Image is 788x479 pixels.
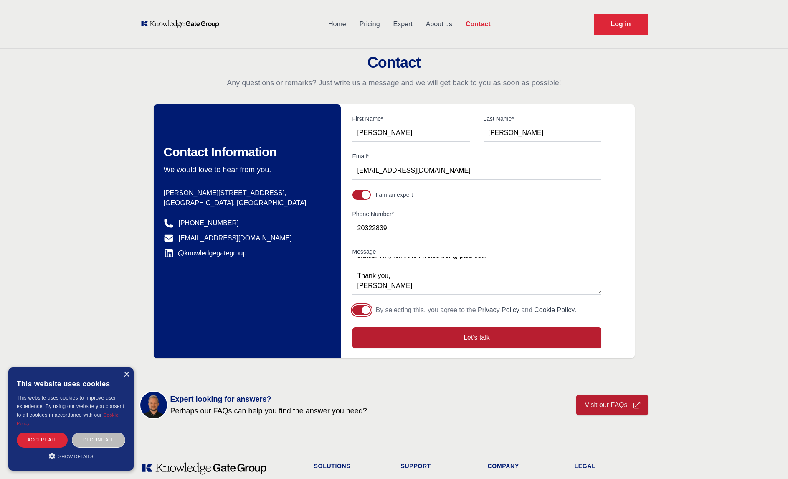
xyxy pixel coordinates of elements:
[352,210,601,218] label: Phone Number*
[387,13,419,35] a: Expert
[164,198,321,208] p: [GEOGRAPHIC_DATA], [GEOGRAPHIC_DATA]
[746,439,788,479] div: Chat-widget
[17,413,119,426] a: Cookie Policy
[123,372,129,378] div: Close
[534,306,575,313] a: Cookie Policy
[488,462,561,470] h1: Company
[17,452,125,460] div: Show details
[72,433,125,447] div: Decline all
[17,395,124,418] span: This website uses cookies to improve user experience. By using our website you consent to all coo...
[58,454,94,459] span: Show details
[352,152,601,161] label: Email*
[419,13,459,35] a: About us
[322,13,353,35] a: Home
[576,395,648,415] a: Visit our FAQs
[170,393,367,405] span: Expert looking for answers?
[401,462,474,470] h1: Support
[164,248,247,258] a: @knowledgegategroup
[594,14,648,35] a: Request Demo
[170,405,367,417] span: Perhaps our FAQs can help you find the answer you need?
[17,433,68,447] div: Accept all
[478,306,519,313] a: Privacy Policy
[179,218,239,228] a: [PHONE_NUMBER]
[164,145,321,160] h2: Contact Information
[314,462,388,470] h1: Solutions
[376,305,577,315] p: By selecting this, you agree to the and .
[459,13,497,35] a: Contact
[352,247,601,256] label: Message
[352,115,470,123] label: First Name*
[140,392,167,418] img: KOL management, KEE, Therapy area experts
[164,165,321,175] p: We would love to hear from you.
[376,191,413,199] div: I am an expert
[140,20,225,28] a: KOL Knowledge Platform: Talk to Key External Experts (KEE)
[179,233,292,243] a: [EMAIL_ADDRESS][DOMAIN_NAME]
[17,374,125,394] div: This website uses cookies
[575,462,648,470] h1: Legal
[746,439,788,479] iframe: Chat Widget
[352,327,601,348] button: Let's talk
[484,115,601,123] label: Last Name*
[164,188,321,198] p: [PERSON_NAME][STREET_ADDRESS],
[353,13,387,35] a: Pricing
